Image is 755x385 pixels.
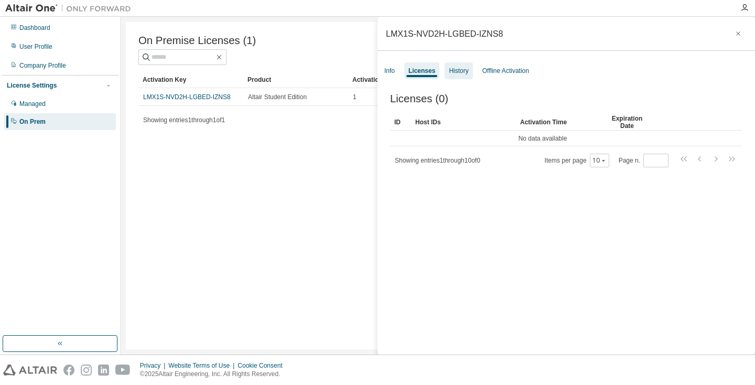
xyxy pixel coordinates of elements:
div: Activation Time [520,114,597,131]
div: ID [394,114,407,131]
span: Items per page [545,154,609,167]
div: License Settings [7,81,57,90]
span: Showing entries 1 through 10 of 0 [395,157,480,164]
div: Info [384,67,395,75]
img: instagram.svg [81,365,92,376]
div: Managed [19,100,46,108]
div: Activation Allowed [352,71,449,88]
span: Showing entries 1 through 1 of 1 [143,116,225,124]
span: Altair Student Edition [248,93,307,101]
span: On Premise Licenses (1) [138,35,256,47]
div: On Prem [19,117,46,126]
div: Offline Activation [482,67,529,75]
img: youtube.svg [115,365,131,376]
div: Product [247,71,344,88]
img: altair_logo.svg [3,365,57,376]
span: Page n. [619,154,668,167]
div: Website Terms of Use [168,361,238,370]
div: Dashboard [19,24,50,32]
img: Altair One [5,3,136,14]
span: Licenses (0) [390,93,448,105]
div: User Profile [19,42,52,51]
td: No data available [390,131,695,146]
button: 10 [592,156,607,165]
div: Privacy [140,361,168,370]
img: linkedin.svg [98,365,109,376]
div: History [449,67,468,75]
img: facebook.svg [63,365,74,376]
div: Cookie Consent [238,361,288,370]
div: Activation Key [143,71,239,88]
span: 1 [353,93,357,101]
p: © 2025 Altair Engineering, Inc. All Rights Reserved. [140,370,289,379]
div: Host IDs [415,114,512,131]
div: Company Profile [19,61,66,70]
div: Expiration Date [605,114,649,131]
a: LMX1S-NVD2H-LGBED-IZNS8 [143,93,231,101]
div: Licenses [408,67,435,75]
div: LMX1S-NVD2H-LGBED-IZNS8 [386,29,503,38]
